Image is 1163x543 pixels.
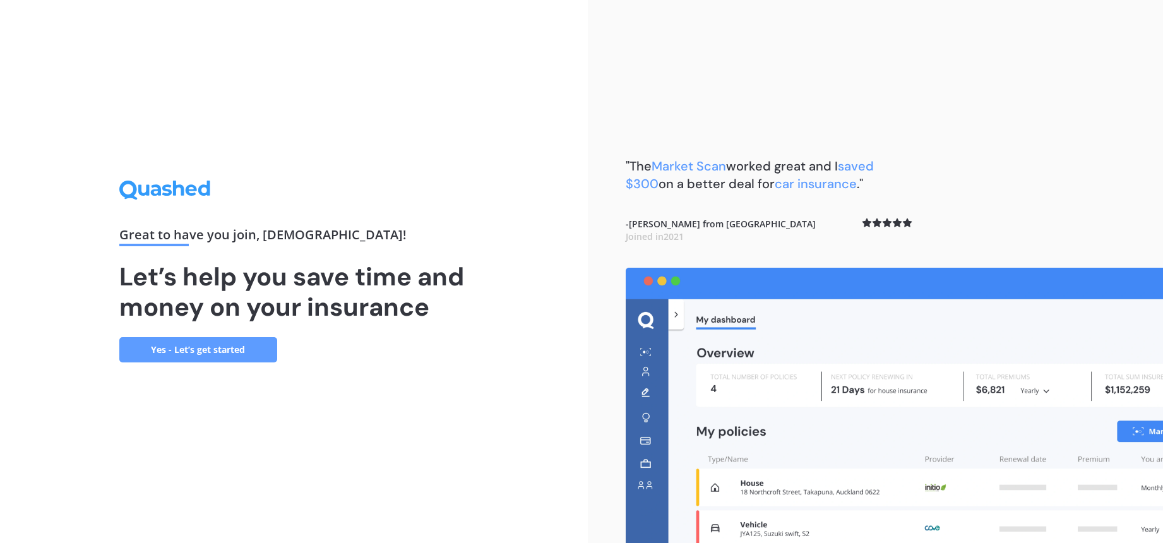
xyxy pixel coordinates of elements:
a: Yes - Let’s get started [119,337,277,362]
b: - [PERSON_NAME] from [GEOGRAPHIC_DATA] [626,218,816,242]
span: saved $300 [626,158,874,192]
span: Market Scan [652,158,726,174]
img: dashboard.webp [626,268,1163,543]
span: Joined in 2021 [626,230,684,242]
span: car insurance [775,176,857,192]
b: "The worked great and I on a better deal for ." [626,158,874,192]
div: Great to have you join , [DEMOGRAPHIC_DATA] ! [119,229,469,246]
h1: Let’s help you save time and money on your insurance [119,261,469,322]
